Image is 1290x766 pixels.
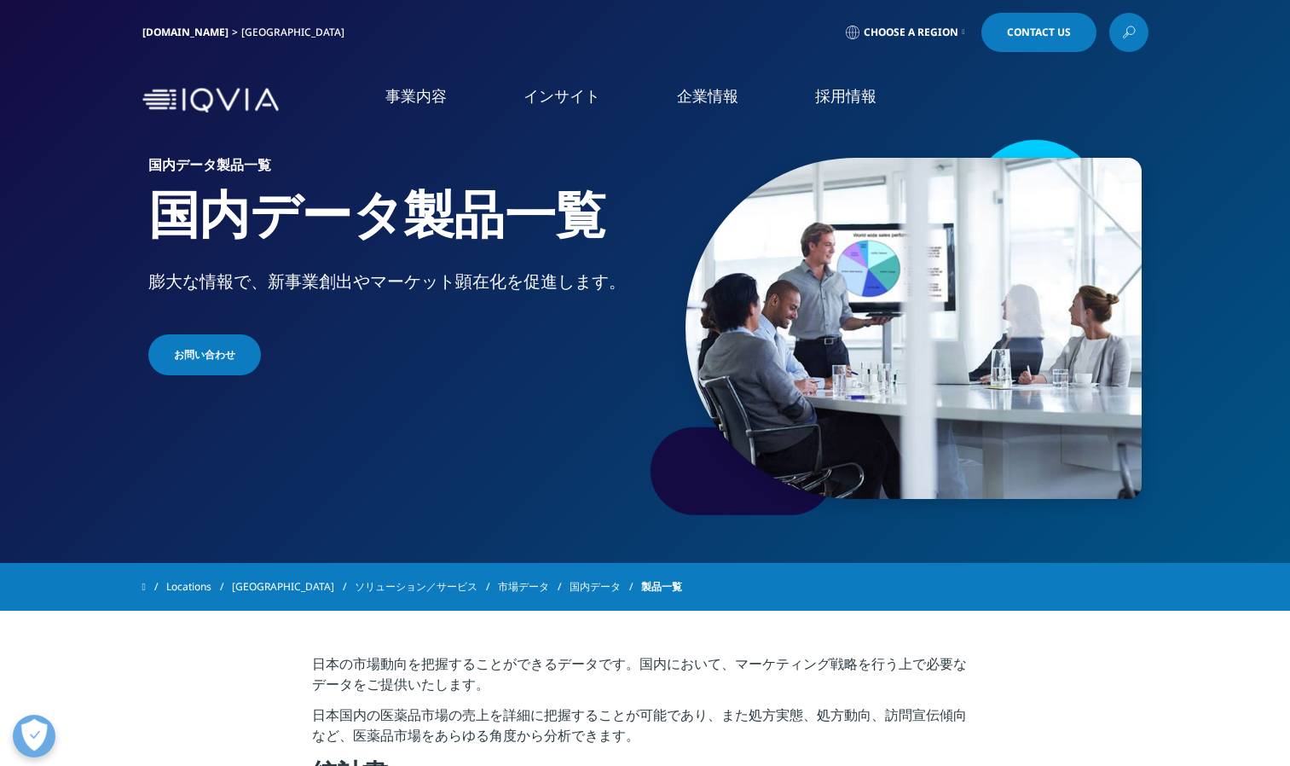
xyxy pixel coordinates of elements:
[13,715,55,757] button: 優先設定センターを開く
[498,572,570,602] a: 市場データ
[148,334,261,375] a: お問い合わせ
[312,705,978,756] p: 日本国内の医薬品市場の売上を詳細に把握することが可能であり、また処方実態、処方動向、訪問宣伝傾向など、医薬品市場をあらゆる角度から分析できます。
[1007,27,1071,38] span: Contact Us
[677,85,738,107] a: 企業情報
[286,60,1148,141] nav: Primary
[355,572,498,602] a: ソリューション／サービス
[166,572,232,602] a: Locations
[570,572,641,602] a: 国内データ
[148,270,639,304] p: 膨大な情報で、新事業創出やマーケット顕在化を促進します。
[174,347,235,363] span: お問い合わせ
[312,653,978,705] p: 日本の市場動向を把握することができるデータです。国内において、マーケティング戦略を行う上で必要なデータをご提供いたします。
[142,25,228,39] a: [DOMAIN_NAME]
[241,26,351,39] div: [GEOGRAPHIC_DATA]
[232,572,355,602] a: [GEOGRAPHIC_DATA]
[524,85,600,107] a: インサイト
[864,26,958,39] span: Choose a Region
[685,158,1142,499] img: 079_sales-performance-presentation.jpg
[148,182,639,270] h1: 国内データ製品一覧
[981,13,1096,52] a: Contact Us
[385,85,447,107] a: 事業内容
[148,158,639,182] h6: 国内データ製品一覧
[815,85,876,107] a: 採用情報
[641,572,682,602] span: 製品一覧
